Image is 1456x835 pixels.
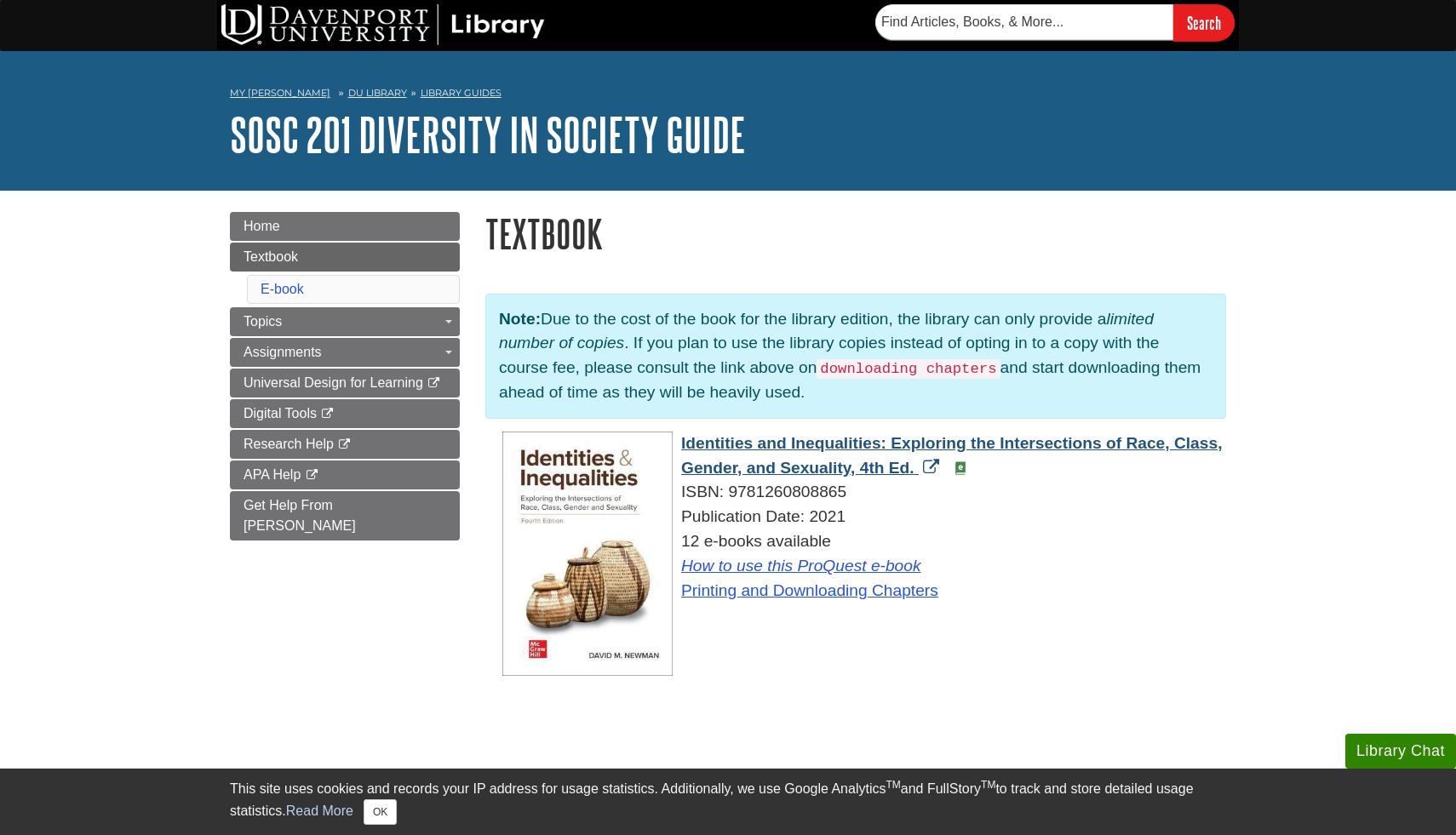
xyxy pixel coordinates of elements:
[244,467,301,482] span: APA Help
[1345,734,1456,769] button: Library Chat
[286,804,353,818] a: Read More
[364,799,397,825] button: Close
[230,243,460,272] a: Textbook
[230,108,746,161] a: SOSC 201 Diversity in Society Guide
[421,87,502,99] a: Library Guides
[244,345,322,359] span: Assignments
[681,434,1222,477] a: Link opens in new window
[817,359,1000,379] code: downloading chapters
[244,314,282,329] span: Topics
[502,529,1226,603] div: 12 e-books available
[230,369,460,397] a: Universal Design for Learning
[320,409,335,420] i: This link opens in a new window
[230,86,330,100] a: My [PERSON_NAME]
[337,439,352,450] i: This link opens in a new window
[230,491,460,540] a: Get Help From [PERSON_NAME]
[244,437,334,451] span: Research Help
[261,282,304,296] a: E-book
[485,212,1226,255] h1: Textbook
[499,310,541,328] strong: Note:
[244,375,423,390] span: Universal Design for Learning
[230,430,460,459] a: Research Help
[886,779,900,791] sup: TM
[875,4,1173,40] input: Find Articles, Books, & More...
[499,310,1154,352] em: limited number of copies
[230,307,460,336] a: Topics
[681,434,1222,477] span: Identities and Inequalities: Exploring the Intersections of Race, Class, Gender, and Sexuality, 4...
[305,470,319,481] i: This link opens in a new window
[230,399,460,428] a: Digital Tools
[502,505,1226,529] div: Publication Date: 2021
[230,82,1226,109] nav: breadcrumb
[244,498,356,533] span: Get Help From [PERSON_NAME]
[681,581,938,599] a: Printing and Downloading Chapters
[230,779,1226,825] div: This site uses cookies and records your IP address for usage statistics. Additionally, we use Goo...
[981,779,995,791] sup: TM
[230,460,460,489] a: APA Help
[502,432,673,676] img: Cover Art
[244,249,298,264] span: Textbook
[1173,4,1235,41] input: Search
[502,480,1226,505] div: ISBN: 9781260808865
[427,378,441,389] i: This link opens in a new window
[230,212,460,540] div: Guide Page Menu
[230,212,460,241] a: Home
[681,557,921,575] a: How to use this ProQuest e-book
[485,294,1226,419] p: Due to the cost of the book for the library edition, the library can only provide a . If you plan...
[244,219,280,233] span: Home
[230,338,460,367] a: Assignments
[221,4,545,45] img: DU Library
[954,461,967,475] img: e-Book
[875,4,1235,41] form: Searches DU Library's articles, books, and more
[244,406,317,420] span: Digital Tools
[348,87,407,99] a: DU Library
